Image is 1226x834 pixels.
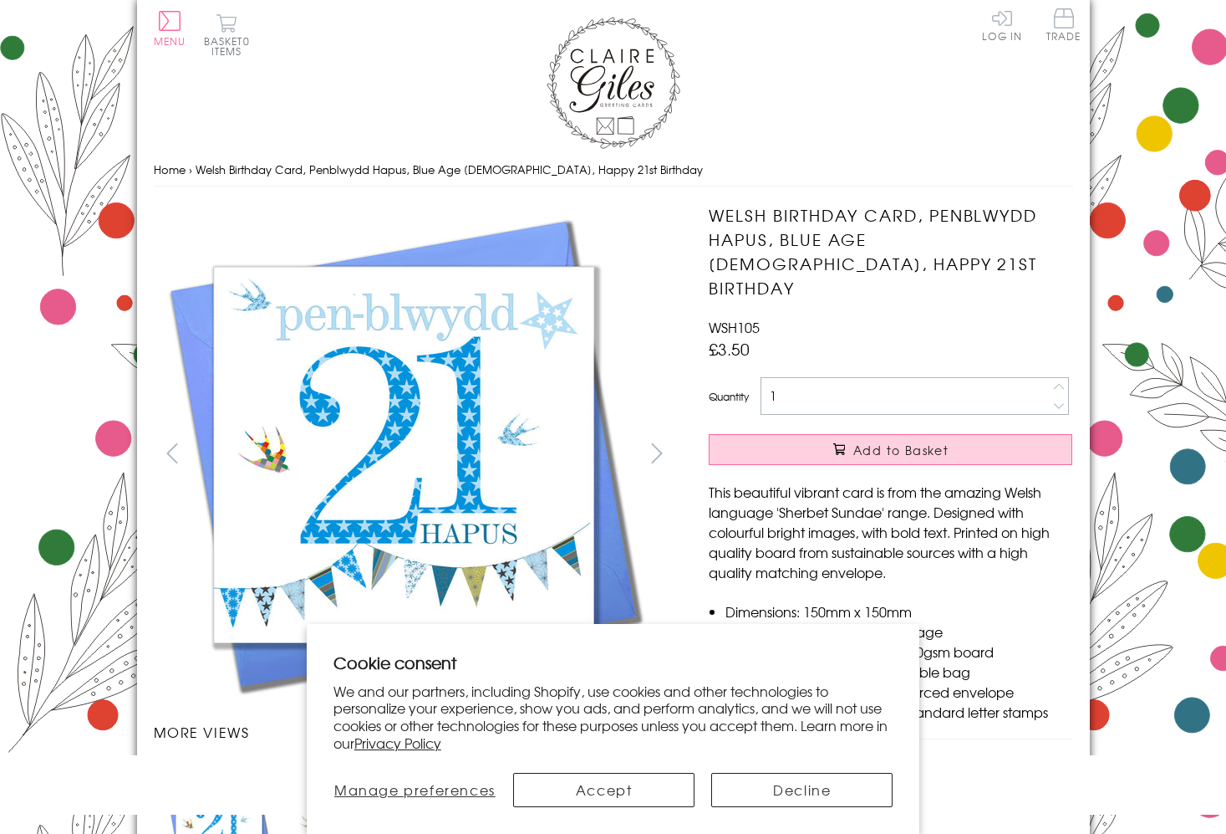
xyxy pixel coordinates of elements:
span: › [189,161,192,177]
label: Quantity [709,389,749,404]
img: Claire Giles Greetings Cards [547,17,680,149]
span: £3.50 [709,337,750,361]
h2: Cookie consent [333,651,893,674]
button: Basket0 items [204,13,250,56]
span: WSH105 [709,317,760,337]
span: Manage preferences [334,780,496,800]
button: Manage preferences [333,773,496,807]
li: Dimensions: 150mm x 150mm [725,601,1072,622]
h1: Welsh Birthday Card, Penblwydd Hapus, Blue Age [DEMOGRAPHIC_DATA], Happy 21st Birthday [709,203,1072,299]
a: Trade [1046,8,1081,44]
button: next [638,434,675,472]
a: Log In [982,8,1022,41]
span: 0 items [211,33,250,59]
span: Add to Basket [853,442,949,458]
span: Trade [1046,8,1081,41]
button: Menu [154,11,186,46]
h3: More views [154,722,676,742]
button: prev [154,434,191,472]
span: Welsh Birthday Card, Penblwydd Hapus, Blue Age [DEMOGRAPHIC_DATA], Happy 21st Birthday [196,161,703,177]
button: Decline [711,773,893,807]
button: Accept [513,773,694,807]
nav: breadcrumbs [154,153,1073,187]
p: We and our partners, including Shopify, use cookies and other technologies to personalize your ex... [333,683,893,752]
p: This beautiful vibrant card is from the amazing Welsh language 'Sherbet Sundae' range. Designed w... [709,482,1072,582]
button: Add to Basket [709,434,1072,465]
li: Blank inside for your own message [725,622,1072,642]
a: Home [154,161,186,177]
a: Privacy Policy [354,733,441,753]
span: Menu [154,33,186,49]
img: Welsh Birthday Card, Penblwydd Hapus, Blue Age 21, Happy 21st Birthday [154,203,655,705]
